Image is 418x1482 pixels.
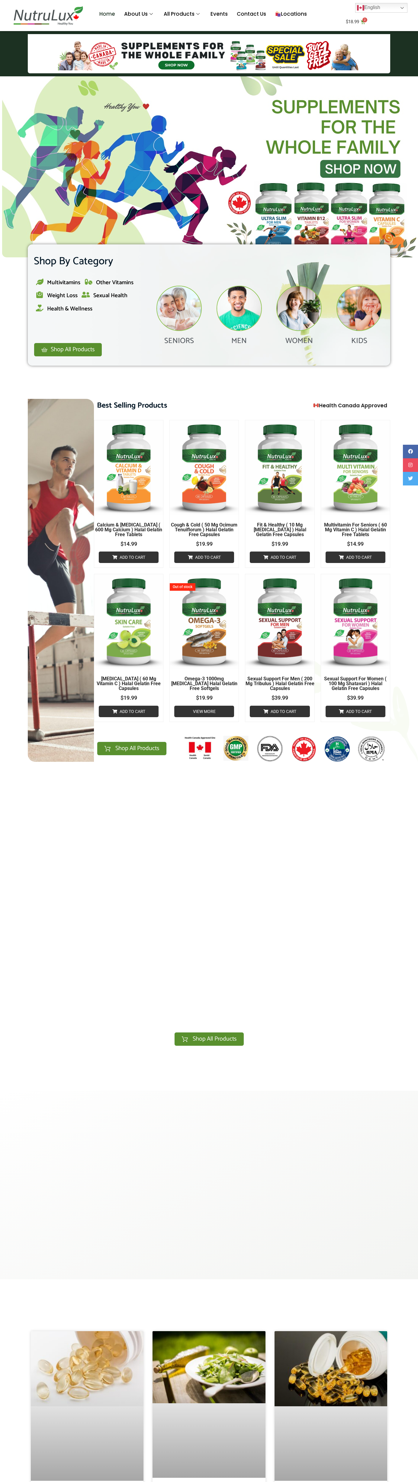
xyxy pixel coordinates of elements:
[2,76,416,257] img: Banner-1.1
[321,420,390,515] img: Multivitamin For Seniors ( 60 mg Vitamin C ) Halal Gelatin Free Tablets
[272,695,275,701] span: $
[271,2,311,26] a: Locations
[94,523,163,537] a: Calcium & [MEDICAL_DATA] ( 600 mg Calcium ) Halal Gelatin Free Tablets
[346,19,359,24] bdi: 18.99
[339,16,372,28] a: $18.99 2
[347,695,350,701] span: $
[275,11,281,17] img: 🛍️
[245,676,314,691] a: Sexual Support For Men ( 200 mg Tribulus ) Halal Gelatin Free Capsules
[34,253,139,269] h2: Shop By Category
[196,695,199,701] span: $
[34,343,102,357] a: Shop All Products
[170,523,239,537] a: Cough & Cold ( 50 mg Ocimum Tenuiflorum ) Halal Gelatin Free Capsules
[355,3,407,13] a: English
[346,19,348,24] span: $
[94,420,163,515] img: Calcium & Vitamin D ( 600 mg Calcium ) Halal Gelatin Free Tablets
[115,746,159,752] span: Shop All Products
[121,541,137,547] bdi: 14.99
[170,420,239,515] img: Cough & Cold ( 50 mg Ocimum Tenuiflorum ) Halal Gelatin Free Capsules
[351,335,367,347] a: KIDS
[121,695,137,701] bdi: 19.99
[321,523,390,537] a: Multivitamin For Seniors ( 60 mg Vitamin C ) Halal Gelatin Free Tablets
[347,541,350,547] span: $
[99,706,159,717] a: Add to cart: “Skin Care ( 60 mg Vitamin C ) Halal Gelatin Free Capsules”
[174,706,234,717] a: Read more about “Omega-3 1000mg Fish Oil Halal Gelatin Free Softgels”
[272,541,275,547] span: $
[245,523,314,537] a: Fit & Healthy ( 10 mg [MEDICAL_DATA] ) Halal Gelatin Free Capsules
[82,291,127,305] a: Sexual Health
[36,305,92,318] a: Health & Wellness
[94,676,163,691] a: [MEDICAL_DATA] ( 60 mg Vitamin C ) Halal Gelatin Free Capsules
[121,541,124,547] span: $
[245,574,314,669] img: Sexual Support For Men ( 200 mg Tribulus ) Halal Gelatin Free Capsules
[250,552,310,563] a: Add to cart: “Fit & Healthy ( 10 mg Vitamin B12 ) Halal Gelatin Free Capsules”
[321,676,390,691] a: Sexual Support For Women ( 100 mg Shatavari ) Halal Gelatin Free Capsules
[95,2,120,26] a: Home
[193,1036,236,1042] span: Shop All Products
[196,541,213,547] bdi: 19.99
[196,541,199,547] span: $
[36,291,78,305] a: Weight Loss
[196,695,213,701] bdi: 19.99
[94,574,163,669] img: Skin Care ( 60 mg Vitamin C ) Halal Gelatin Free Capsules
[206,2,232,26] a: Events
[93,291,127,300] span: Sexual Health
[362,17,367,22] span: 2
[326,552,385,563] a: Add to cart: “Multivitamin For Seniors ( 60 mg Vitamin C ) Halal Gelatin Free Tablets”
[47,291,78,300] span: Weight Loss
[174,1032,244,1046] a: Shop All Products
[120,2,159,26] a: About Us
[232,2,271,26] a: Contact Us
[121,695,124,701] span: $
[347,695,364,701] bdi: 39.99
[36,278,80,292] a: Multivitamins
[159,2,206,26] a: All Products
[326,706,385,717] a: Add to cart: “Sexual Support For Women ( 100 mg Shatavari ) Halal Gelatin Free Capsules”
[347,541,364,547] bdi: 14.99
[47,304,92,313] span: Health & Wellness
[170,574,239,669] img: Omega-3 1000mg Fish Oil Halal Gelatin Free Softgels
[164,335,194,347] a: SENIORS
[357,4,364,11] img: en
[253,402,387,410] p: Health Canada Approved
[96,278,133,287] span: Other Vitamins
[99,552,159,563] a: Add to cart: “Calcium & Vitamin D ( 600 mg Calcium ) Halal Gelatin Free Tablets”
[85,278,133,292] a: Other Vitamins
[245,420,314,515] img: Fit & Healthy ( 10 mg Vitamin B12 ) Halal Gelatin Free Capsules
[231,335,247,347] a: MEN
[51,347,95,353] span: Shop All Products
[170,583,195,590] span: Out of stock
[250,706,310,717] a: Add to cart: “Sexual Support For Men ( 200 mg Tribulus ) Halal Gelatin Free Capsules”
[272,695,288,701] bdi: 39.99
[313,403,319,408] img: 🇨🇦
[97,742,167,755] a: Shop All Products
[285,335,313,347] a: WOMEN
[47,278,80,287] span: Multivitamins
[170,676,239,691] a: Omega-3 1000mg [MEDICAL_DATA] Halal Gelatin Free Softgels
[272,541,288,547] bdi: 19.99
[321,574,390,669] img: Sexual Support For Women ( 100 mg Shatavari ) Halal Gelatin Free Capsules
[174,552,234,563] a: Add to cart: “Cough & Cold ( 50 mg Ocimum Tenuiflorum ) Halal Gelatin Free Capsules”
[97,402,239,409] h2: Best Selling Products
